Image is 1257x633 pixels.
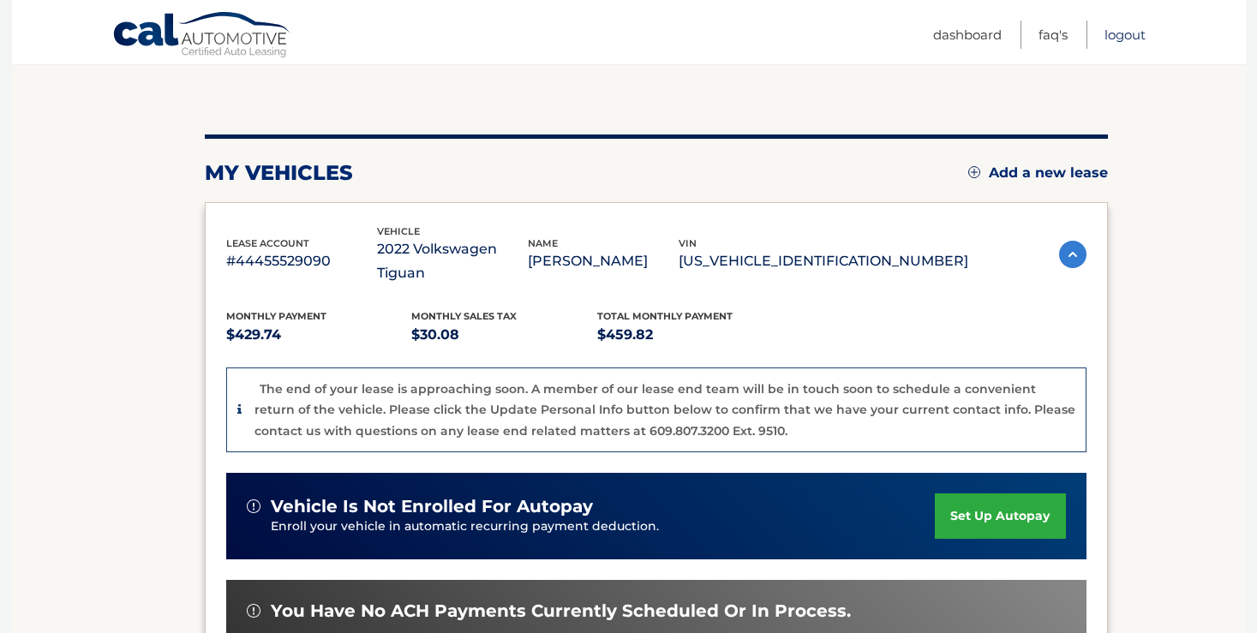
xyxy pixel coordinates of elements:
[247,499,260,513] img: alert-white.svg
[968,166,980,178] img: add.svg
[112,11,292,61] a: Cal Automotive
[254,381,1075,439] p: The end of your lease is approaching soon. A member of our lease end team will be in touch soon t...
[226,310,326,322] span: Monthly Payment
[528,249,679,273] p: [PERSON_NAME]
[205,160,353,186] h2: my vehicles
[528,237,558,249] span: name
[226,323,412,347] p: $429.74
[968,164,1108,182] a: Add a new lease
[1059,241,1086,268] img: accordion-active.svg
[377,225,420,237] span: vehicle
[679,249,968,273] p: [US_VEHICLE_IDENTIFICATION_NUMBER]
[597,323,783,347] p: $459.82
[935,493,1065,539] a: set up autopay
[226,237,309,249] span: lease account
[377,237,528,285] p: 2022 Volkswagen Tiguan
[679,237,697,249] span: vin
[1039,21,1068,49] a: FAQ's
[271,517,936,536] p: Enroll your vehicle in automatic recurring payment deduction.
[411,323,597,347] p: $30.08
[411,310,517,322] span: Monthly sales Tax
[271,496,593,517] span: vehicle is not enrolled for autopay
[271,600,851,622] span: You have no ACH payments currently scheduled or in process.
[1104,21,1146,49] a: Logout
[933,21,1002,49] a: Dashboard
[597,310,733,322] span: Total Monthly Payment
[226,249,377,273] p: #44455529090
[247,604,260,618] img: alert-white.svg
